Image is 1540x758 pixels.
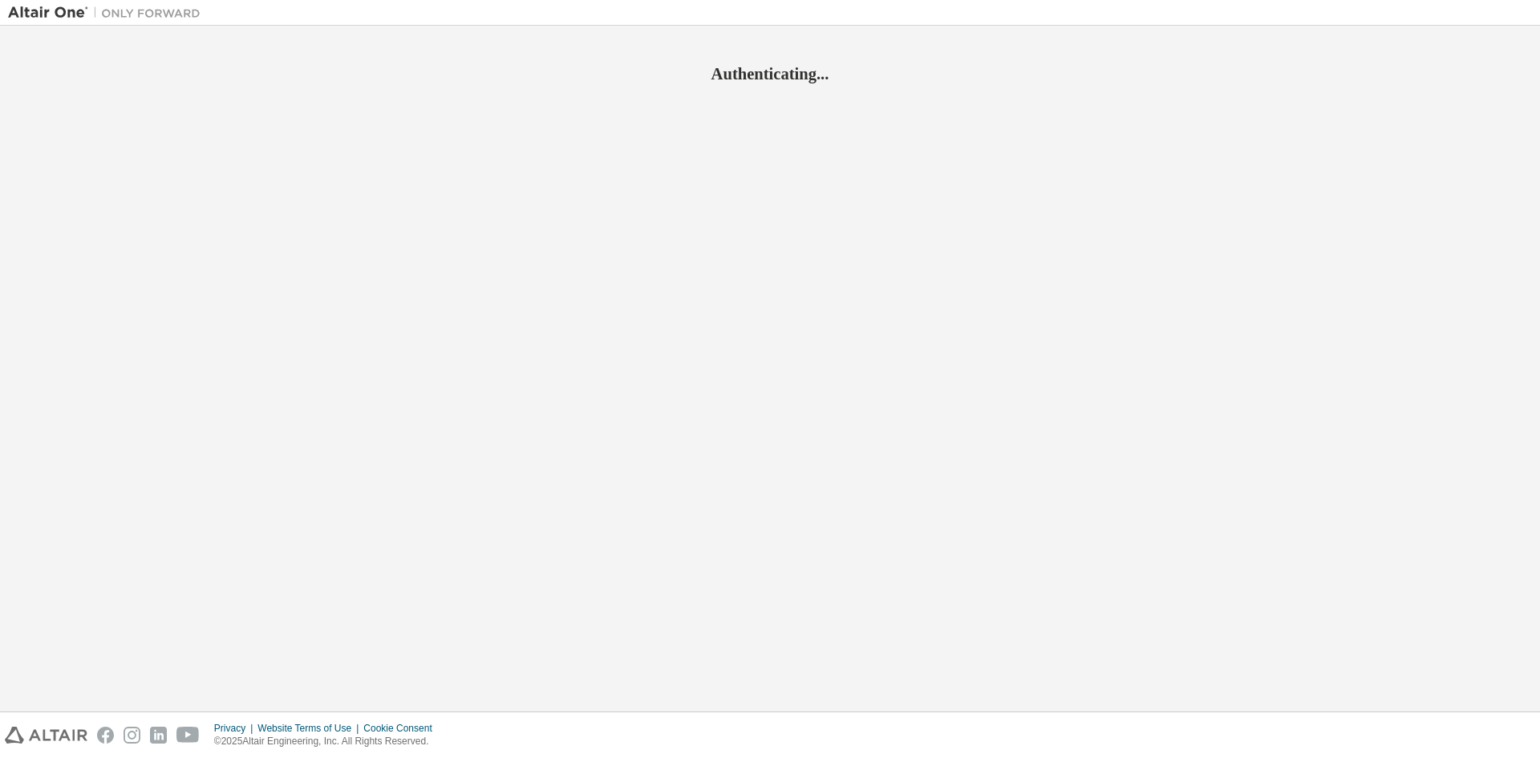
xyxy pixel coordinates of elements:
[8,63,1532,84] h2: Authenticating...
[363,722,441,735] div: Cookie Consent
[5,727,87,744] img: altair_logo.svg
[214,722,257,735] div: Privacy
[214,735,442,748] p: © 2025 Altair Engineering, Inc. All Rights Reserved.
[257,722,363,735] div: Website Terms of Use
[176,727,200,744] img: youtube.svg
[150,727,167,744] img: linkedin.svg
[124,727,140,744] img: instagram.svg
[97,727,114,744] img: facebook.svg
[8,5,209,21] img: Altair One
